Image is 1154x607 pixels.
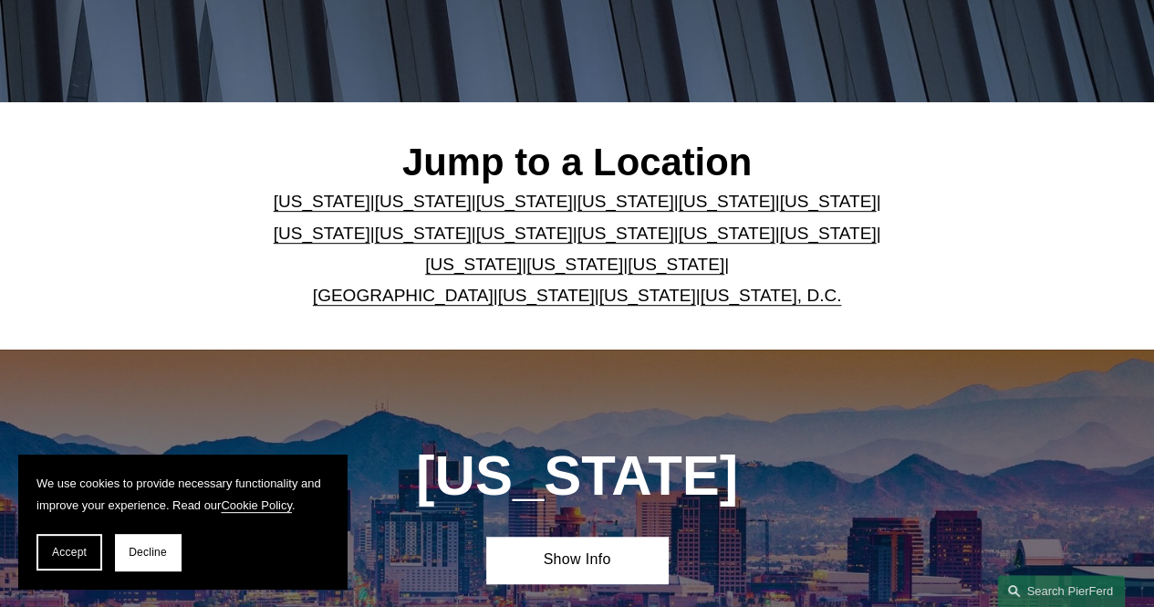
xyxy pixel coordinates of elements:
a: [US_STATE] [498,286,595,305]
button: Accept [36,534,102,570]
h2: Jump to a Location [261,140,894,186]
a: [US_STATE] [274,192,370,211]
a: [US_STATE] [599,286,696,305]
a: [US_STATE] [526,255,623,274]
a: Cookie Policy [221,498,292,512]
span: Accept [52,546,87,559]
p: We use cookies to provide necessary functionality and improve your experience. Read our . [36,473,328,516]
a: [US_STATE] [628,255,724,274]
a: [US_STATE] [375,192,472,211]
a: [US_STATE] [375,224,472,243]
span: Decline [129,546,167,559]
a: [US_STATE] [577,224,674,243]
a: [US_STATE] [779,192,876,211]
a: [US_STATE] [779,224,876,243]
p: | | | | | | | | | | | | | | | | | | [261,186,894,311]
a: [US_STATE] [274,224,370,243]
a: [US_STATE] [678,224,775,243]
h1: [US_STATE] [351,444,803,508]
a: Show Info [486,537,667,583]
a: [GEOGRAPHIC_DATA] [313,286,494,305]
a: [US_STATE] [678,192,775,211]
a: [US_STATE] [425,255,522,274]
a: [US_STATE] [476,192,573,211]
a: Search this site [997,575,1125,607]
a: [US_STATE], D.C. [701,286,842,305]
section: Cookie banner [18,455,347,589]
a: [US_STATE] [476,224,573,243]
button: Decline [115,534,181,570]
a: [US_STATE] [577,192,674,211]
